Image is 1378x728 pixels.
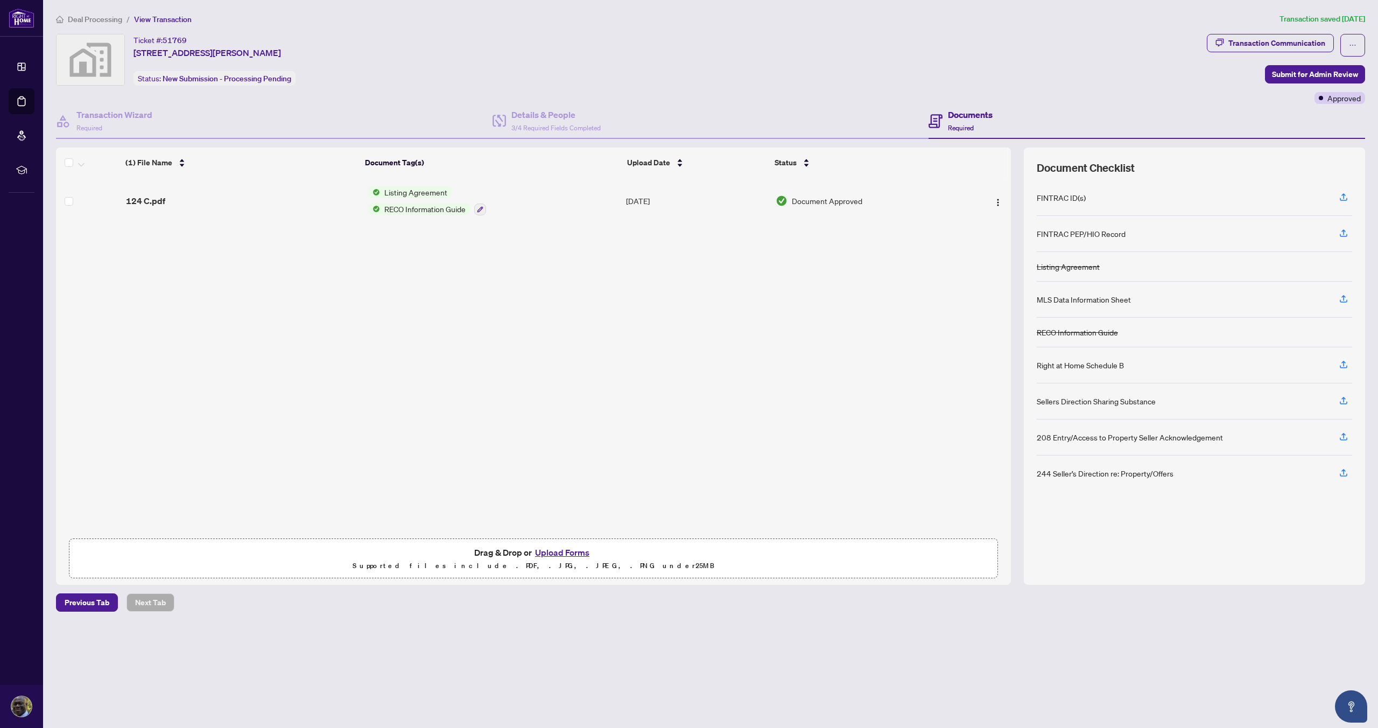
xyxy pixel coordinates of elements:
div: FINTRAC ID(s) [1037,192,1086,204]
th: Document Tag(s) [361,148,623,178]
div: 244 Seller’s Direction re: Property/Offers [1037,467,1173,479]
button: Status IconListing AgreementStatus IconRECO Information Guide [368,186,486,215]
span: [STREET_ADDRESS][PERSON_NAME] [133,46,281,59]
button: Transaction Communication [1207,34,1334,52]
button: Previous Tab [56,593,118,612]
button: Logo [989,192,1007,209]
h4: Transaction Wizard [76,108,152,121]
div: Ticket #: [133,34,187,46]
div: Sellers Direction Sharing Substance [1037,395,1156,407]
span: New Submission - Processing Pending [163,74,291,83]
span: RECO Information Guide [380,203,470,215]
span: Required [76,124,102,132]
div: Listing Agreement [1037,261,1100,272]
div: Transaction Communication [1228,34,1325,52]
span: Submit for Admin Review [1272,66,1358,83]
img: Logo [994,198,1002,207]
div: RECO Information Guide [1037,326,1118,338]
div: 208 Entry/Access to Property Seller Acknowledgement [1037,431,1223,443]
span: Required [948,124,974,132]
span: 51769 [163,36,187,45]
div: Right at Home Schedule B [1037,359,1124,371]
div: Status: [133,71,296,86]
span: Approved [1327,92,1361,104]
td: [DATE] [622,178,771,224]
img: Profile Icon [11,696,32,717]
div: MLS Data Information Sheet [1037,293,1131,305]
span: Upload Date [627,157,670,169]
span: Listing Agreement [380,186,452,198]
img: Status Icon [368,203,380,215]
button: Submit for Admin Review [1265,65,1365,83]
p: Supported files include .PDF, .JPG, .JPEG, .PNG under 25 MB [76,559,991,572]
button: Open asap [1335,690,1367,723]
span: 124 C.pdf [126,194,165,207]
span: (1) File Name [125,157,172,169]
div: FINTRAC PEP/HIO Record [1037,228,1126,240]
h4: Details & People [511,108,601,121]
span: View Transaction [134,15,192,24]
span: ellipsis [1349,41,1356,49]
span: Drag & Drop orUpload FormsSupported files include .PDF, .JPG, .JPEG, .PNG under25MB [69,539,997,579]
span: Deal Processing [68,15,122,24]
img: svg%3e [57,34,124,85]
article: Transaction saved [DATE] [1279,13,1365,25]
img: Status Icon [368,186,380,198]
span: Drag & Drop or [474,545,593,559]
span: Previous Tab [65,594,109,611]
span: Document Approved [792,195,862,207]
h4: Documents [948,108,993,121]
img: logo [9,8,34,28]
span: Document Checklist [1037,160,1135,176]
span: 3/4 Required Fields Completed [511,124,601,132]
span: Status [775,157,797,169]
span: home [56,16,64,23]
button: Next Tab [126,593,174,612]
th: Upload Date [623,148,771,178]
th: Status [770,148,955,178]
th: (1) File Name [121,148,361,178]
button: Upload Forms [532,545,593,559]
img: Document Status [776,195,788,207]
li: / [126,13,130,25]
